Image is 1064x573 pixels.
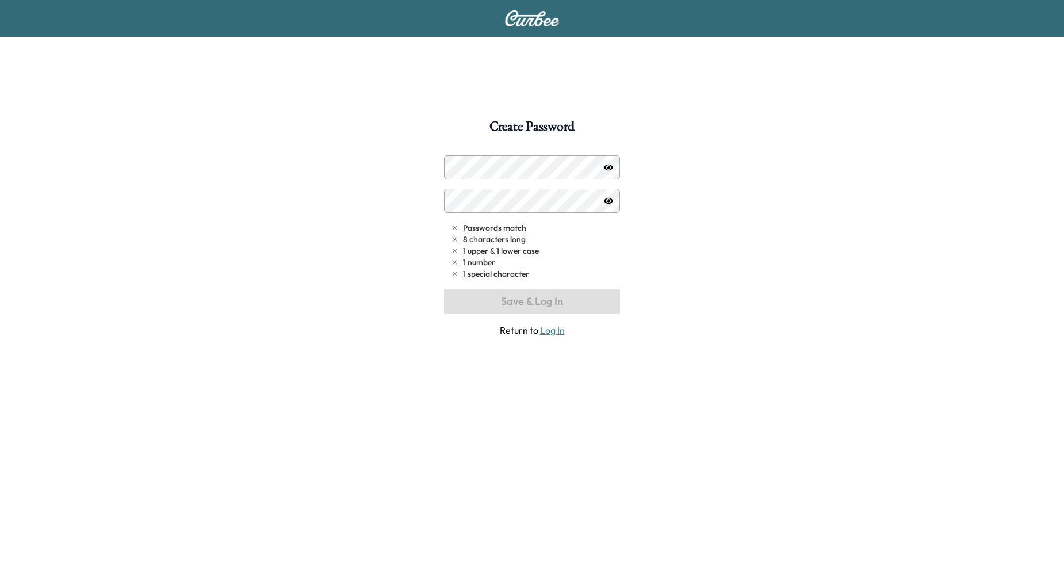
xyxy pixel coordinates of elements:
span: Return to [444,323,620,337]
a: Log In [540,324,565,336]
h1: Create Password [489,120,575,139]
span: 1 upper & 1 lower case [463,245,539,257]
img: Curbee Logo [504,10,560,26]
span: 1 special character [463,268,529,280]
span: 8 characters long [463,234,526,245]
span: Passwords match [463,222,526,234]
span: 1 number [463,257,495,268]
